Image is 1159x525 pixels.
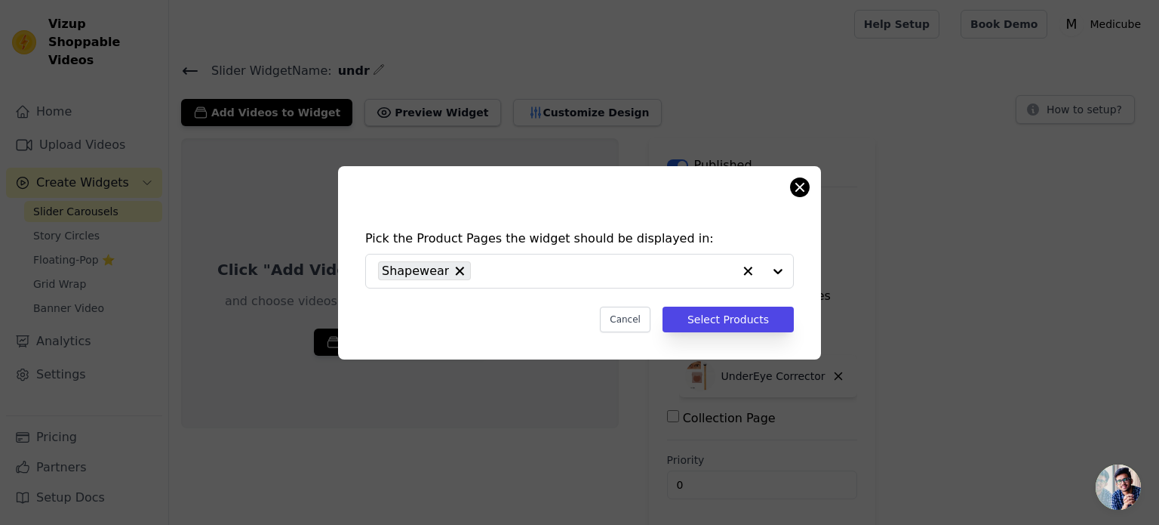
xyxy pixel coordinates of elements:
[382,261,449,280] span: Shapewear
[600,307,650,332] button: Cancel
[791,178,809,196] button: Close modal
[1096,465,1141,510] a: Open chat
[365,230,794,248] h4: Pick the Product Pages the widget should be displayed in:
[663,307,794,332] button: Select Products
